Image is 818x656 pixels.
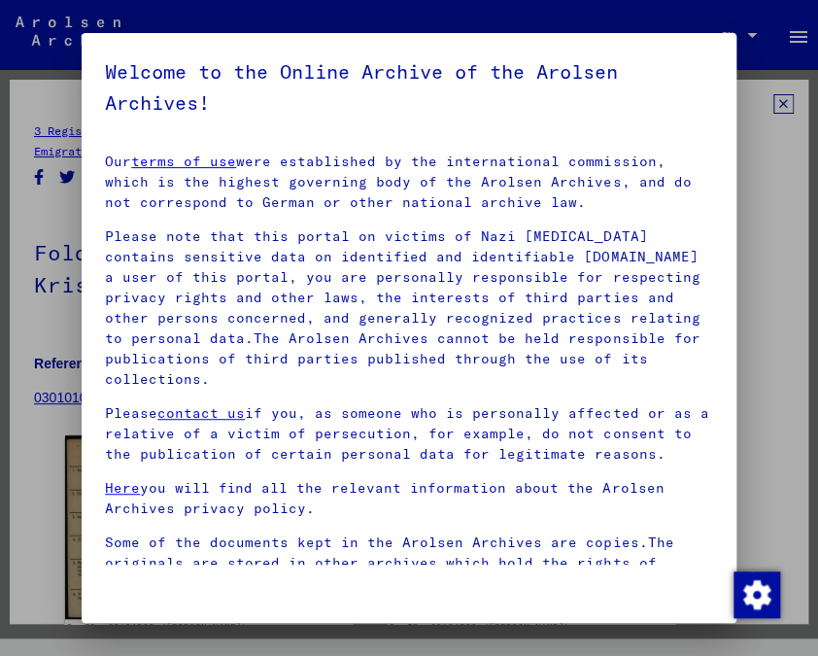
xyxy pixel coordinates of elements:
[131,153,236,170] a: terms of use
[105,533,713,635] p: Some of the documents kept in the Arolsen Archives are copies.The originals are stored in other a...
[105,478,713,519] p: you will find all the relevant information about the Arolsen Archives privacy policy.
[105,479,140,497] a: Here
[105,56,713,119] h5: Welcome to the Online Archive of the Arolsen Archives!
[733,571,780,618] img: Change consent
[105,152,713,213] p: Our were established by the international commission, which is the highest governing body of the ...
[105,403,713,465] p: Please if you, as someone who is personally affected or as a relative of a victim of persecution,...
[157,404,245,422] a: contact us
[105,226,713,390] p: Please note that this portal on victims of Nazi [MEDICAL_DATA] contains sensitive data on identif...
